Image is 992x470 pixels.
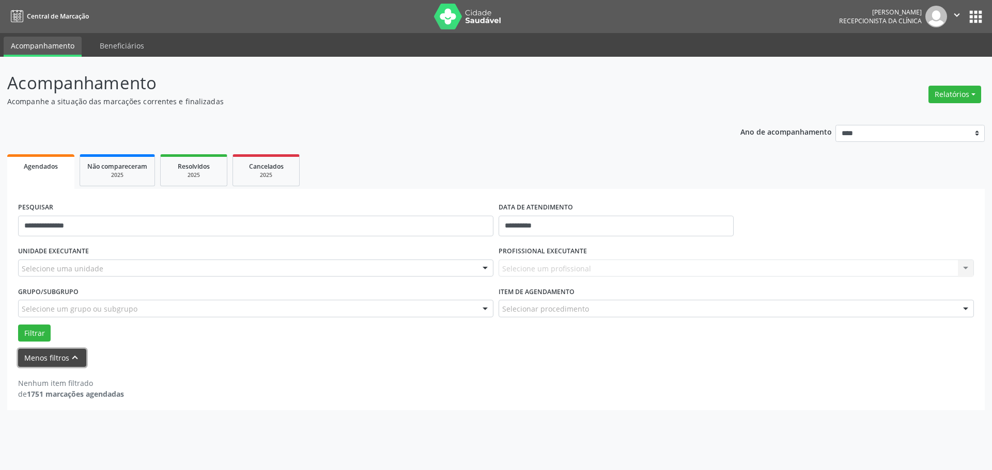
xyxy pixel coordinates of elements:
[87,171,147,179] div: 2025
[18,284,79,300] label: Grupo/Subgrupo
[22,303,137,314] span: Selecione um grupo ou subgrupo
[92,37,151,55] a: Beneficiários
[27,12,89,21] span: Central de Marcação
[18,200,53,216] label: PESQUISAR
[7,96,691,107] p: Acompanhe a situação das marcações correntes e finalizadas
[499,200,573,216] label: DATA DE ATENDIMENTO
[499,244,587,260] label: PROFISSIONAL EXECUTANTE
[240,171,292,179] div: 2025
[18,388,124,399] div: de
[249,162,284,171] span: Cancelados
[967,8,985,26] button: apps
[502,303,589,314] span: Selecionar procedimento
[69,352,81,363] i: keyboard_arrow_up
[7,70,691,96] p: Acompanhamento
[499,284,575,300] label: Item de agendamento
[87,162,147,171] span: Não compareceram
[4,37,82,57] a: Acompanhamento
[18,349,86,367] button: Menos filtroskeyboard_arrow_up
[22,263,103,274] span: Selecione uma unidade
[18,325,51,342] button: Filtrar
[740,125,832,138] p: Ano de acompanhamento
[928,86,981,103] button: Relatórios
[18,244,89,260] label: UNIDADE EXECUTANTE
[7,8,89,25] a: Central de Marcação
[24,162,58,171] span: Agendados
[168,171,220,179] div: 2025
[947,6,967,27] button: 
[925,6,947,27] img: img
[839,17,922,25] span: Recepcionista da clínica
[18,378,124,388] div: Nenhum item filtrado
[178,162,210,171] span: Resolvidos
[839,8,922,17] div: [PERSON_NAME]
[951,9,963,21] i: 
[27,389,124,399] strong: 1751 marcações agendadas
